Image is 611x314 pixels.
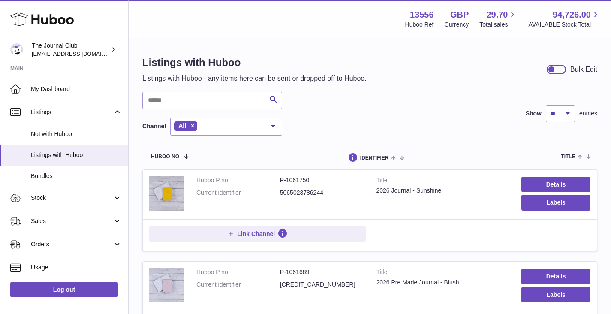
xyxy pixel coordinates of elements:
span: title [561,154,575,160]
span: Sales [31,217,113,225]
div: Bulk Edit [570,65,597,74]
a: Details [521,269,590,284]
img: 2026 Journal - Sunshine [149,176,184,211]
div: 2026 Pre Made Journal - Blush [376,278,509,287]
label: Show [526,109,542,118]
div: The Journal Club [32,42,109,58]
span: My Dashboard [31,85,122,93]
span: Stock [31,194,113,202]
a: 29.70 Total sales [479,9,518,29]
img: 2026 Pre Made Journal - Blush [149,268,184,302]
dt: Huboo P no [196,176,280,184]
strong: GBP [450,9,469,21]
span: Link Channel [237,230,275,238]
button: Link Channel [149,226,366,242]
span: 29.70 [486,9,508,21]
dd: P-1061689 [280,268,364,276]
strong: 13556 [410,9,434,21]
img: hello@thejournalclub.co.uk [10,43,23,56]
span: Orders [31,240,113,248]
span: Bundles [31,172,122,180]
dt: Current identifier [196,281,280,289]
dt: Huboo P no [196,268,280,276]
span: All [178,122,186,129]
span: Usage [31,263,122,272]
p: Listings with Huboo - any items here can be sent or dropped off to Huboo. [142,74,367,83]
dd: [CREDIT_CARD_NUMBER] [280,281,364,289]
span: 94,726.00 [553,9,591,21]
button: Labels [521,195,590,210]
a: 94,726.00 AVAILABLE Stock Total [528,9,601,29]
a: Log out [10,282,118,297]
span: [EMAIL_ADDRESS][DOMAIN_NAME] [32,50,126,57]
strong: Title [376,176,509,187]
dd: P-1061750 [280,176,364,184]
span: Total sales [479,21,518,29]
div: Huboo Ref [405,21,434,29]
a: Details [521,177,590,192]
span: Not with Huboo [31,130,122,138]
dd: 5065023786244 [280,189,364,197]
dt: Current identifier [196,189,280,197]
span: identifier [360,155,389,161]
label: Channel [142,122,166,130]
span: entries [579,109,597,118]
div: Currency [445,21,469,29]
h1: Listings with Huboo [142,56,367,69]
div: 2026 Journal - Sunshine [376,187,509,195]
strong: Title [376,268,509,278]
span: Listings with Huboo [31,151,122,159]
button: Labels [521,287,590,302]
span: Huboo no [151,154,179,160]
span: AVAILABLE Stock Total [528,21,601,29]
span: Listings [31,108,113,116]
